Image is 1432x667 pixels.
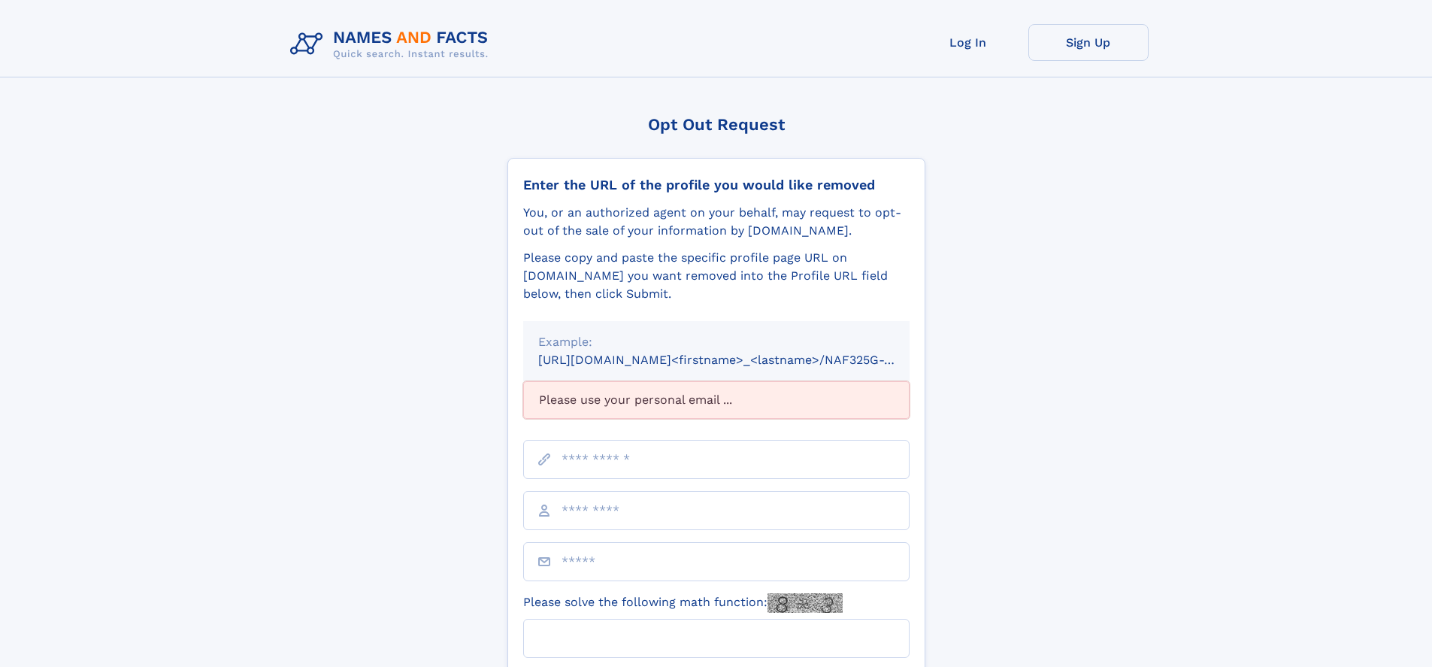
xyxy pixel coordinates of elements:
div: Enter the URL of the profile you would like removed [523,177,910,193]
div: Please copy and paste the specific profile page URL on [DOMAIN_NAME] you want removed into the Pr... [523,249,910,303]
a: Log In [908,24,1028,61]
div: Opt Out Request [507,115,925,134]
img: Logo Names and Facts [284,24,501,65]
div: Example: [538,333,895,351]
a: Sign Up [1028,24,1149,61]
div: Please use your personal email ... [523,381,910,419]
small: [URL][DOMAIN_NAME]<firstname>_<lastname>/NAF325G-xxxxxxxx [538,353,938,367]
label: Please solve the following math function: [523,593,843,613]
div: You, or an authorized agent on your behalf, may request to opt-out of the sale of your informatio... [523,204,910,240]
